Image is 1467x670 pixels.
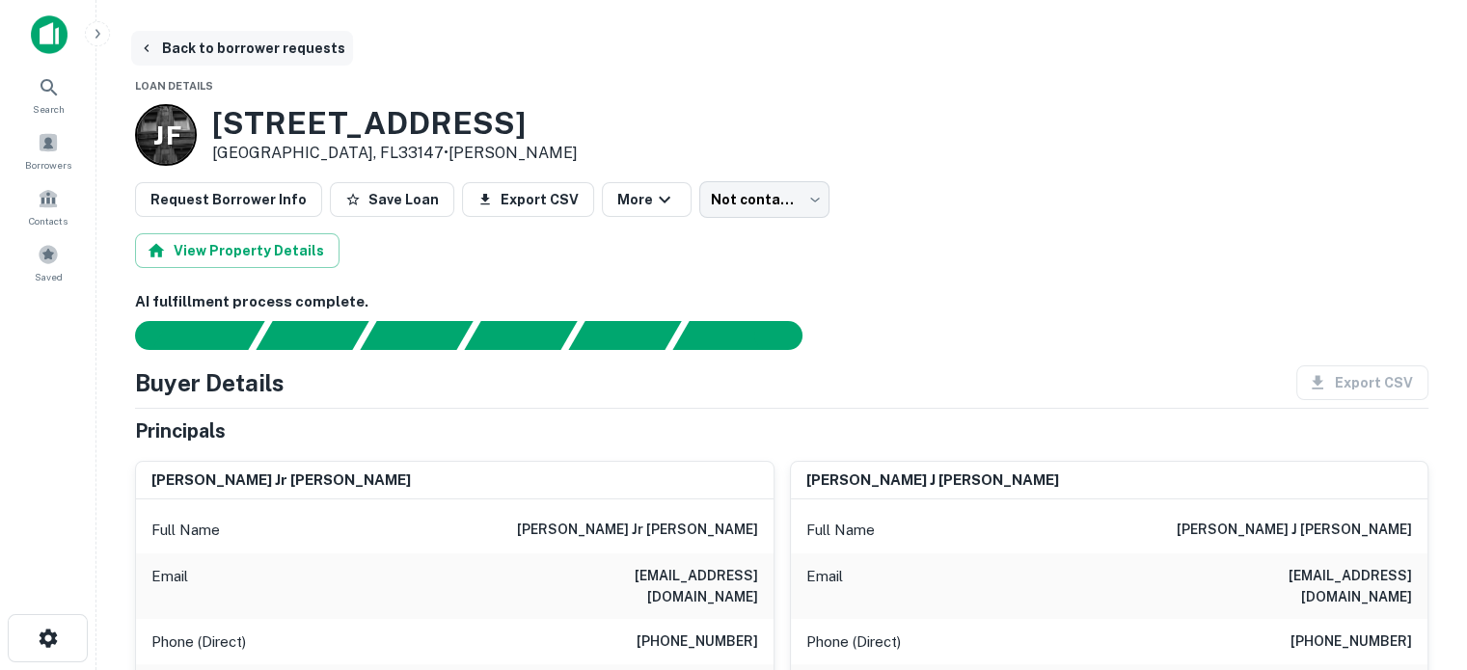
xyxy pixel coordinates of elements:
iframe: Chat Widget [1371,516,1467,608]
span: Search [33,101,65,117]
span: Saved [35,269,63,284]
a: Borrowers [6,124,91,176]
span: Borrowers [25,157,71,173]
a: Contacts [6,180,91,232]
div: Sending borrower request to AI... [112,321,257,350]
a: Saved [6,236,91,288]
h6: [PERSON_NAME] jr [PERSON_NAME] [517,519,758,542]
img: capitalize-icon.png [31,15,68,54]
div: AI fulfillment process complete. [673,321,826,350]
h6: [PERSON_NAME] j [PERSON_NAME] [1177,519,1412,542]
h6: AI fulfillment process complete. [135,291,1428,313]
p: Full Name [151,519,220,542]
button: View Property Details [135,233,340,268]
div: Your request is received and processing... [256,321,368,350]
div: Documents found, AI parsing details... [360,321,473,350]
h6: [PERSON_NAME] j [PERSON_NAME] [806,469,1059,492]
p: Phone (Direct) [806,630,901,654]
p: Phone (Direct) [151,630,246,654]
a: Search [6,68,91,121]
h6: [EMAIL_ADDRESS][DOMAIN_NAME] [527,565,758,607]
button: More [602,182,692,217]
a: [PERSON_NAME] [448,144,578,162]
p: Full Name [806,519,875,542]
h6: [EMAIL_ADDRESS][DOMAIN_NAME] [1181,565,1412,607]
h6: [PHONE_NUMBER] [637,630,758,654]
div: Principals found, AI now looking for contact information... [464,321,577,350]
p: [GEOGRAPHIC_DATA], FL33147 • [212,142,578,165]
span: Loan Details [135,80,213,92]
h6: [PERSON_NAME] jr [PERSON_NAME] [151,469,411,492]
h4: Buyer Details [135,365,285,400]
h5: Principals [135,416,226,445]
button: Request Borrower Info [135,182,322,217]
div: Principals found, still searching for contact information. This may take time... [568,321,681,350]
h6: [PHONE_NUMBER] [1290,630,1412,654]
button: Save Loan [330,182,454,217]
p: Email [151,565,188,607]
div: Not contacted [699,181,829,218]
button: Back to borrower requests [131,31,353,66]
p: Email [806,565,843,607]
span: Contacts [29,213,68,228]
p: J F [153,117,179,154]
button: Export CSV [462,182,594,217]
h3: [STREET_ADDRESS] [212,105,578,142]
